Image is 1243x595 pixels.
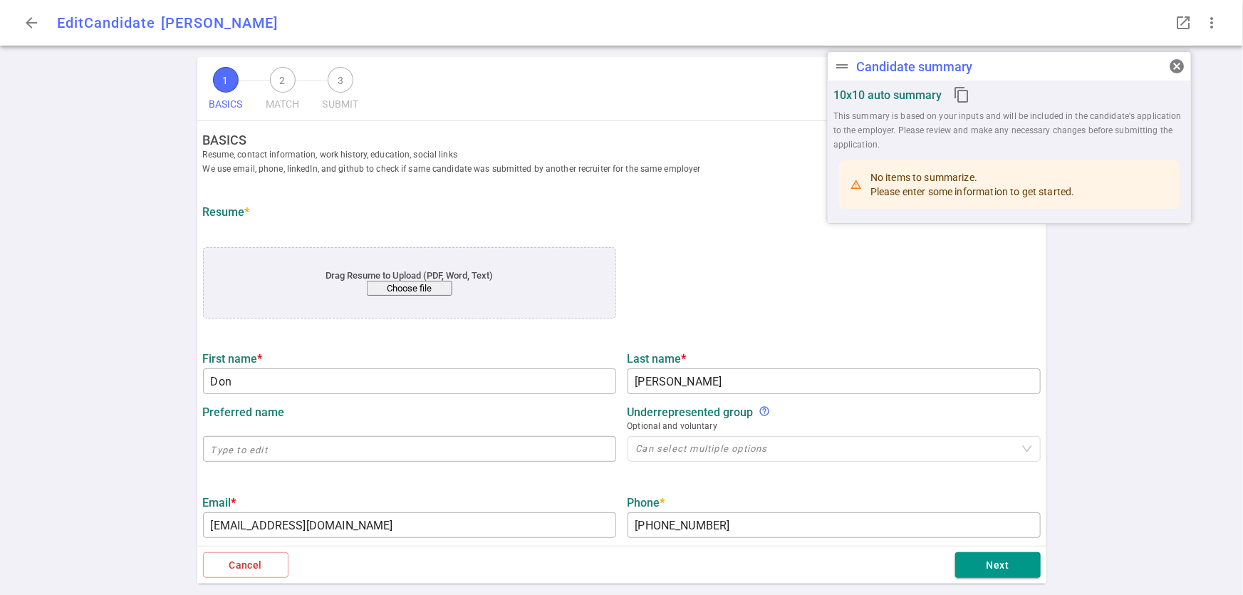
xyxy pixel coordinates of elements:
span: arrow_back [23,14,40,31]
button: 1BASICS [203,63,249,120]
label: Email [203,496,616,509]
label: First name [203,352,616,366]
div: We support diversity and inclusion to create equitable futures and prohibit discrimination and ha... [759,405,771,419]
span: MATCH [266,93,300,116]
button: 3SUBMIT [317,63,365,120]
input: Type to edit [203,438,616,460]
span: SUBMIT [323,93,359,116]
button: 2MATCH [260,63,306,120]
span: 1 [213,67,239,93]
span: 3 [328,67,353,93]
strong: Underrepresented Group [628,405,754,419]
div: Drag Resume to Upload (PDF, Word, Text) [244,270,573,296]
button: Choose file [366,281,452,296]
span: Edit Candidate [57,14,155,31]
span: [PERSON_NAME] [161,14,278,31]
input: Type to edit [203,514,616,537]
button: Open LinkedIn as a popup [1169,9,1197,37]
strong: BASICS [203,133,1052,148]
div: application/pdf, application/msword, .pdf, .doc, .docx, .txt [203,247,616,319]
input: Type to edit [628,370,1041,393]
span: BASICS [209,93,243,116]
span: Resume, contact information, work history, education, social links We use email, phone, linkedIn,... [203,148,1052,176]
span: 2 [270,67,296,93]
button: Next [955,552,1041,579]
span: launch [1175,14,1192,31]
input: Type to edit [203,370,616,393]
button: Cancel [203,552,288,579]
input: Type to edit [628,514,1041,537]
button: Go back [17,9,46,37]
span: more_vert [1203,14,1220,31]
strong: Resume [203,205,250,219]
span: Optional and voluntary [628,419,1041,433]
label: Phone [628,496,1041,509]
label: Last name [628,352,1041,366]
strong: Preferred name [203,405,285,419]
i: help_outline [759,405,771,417]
